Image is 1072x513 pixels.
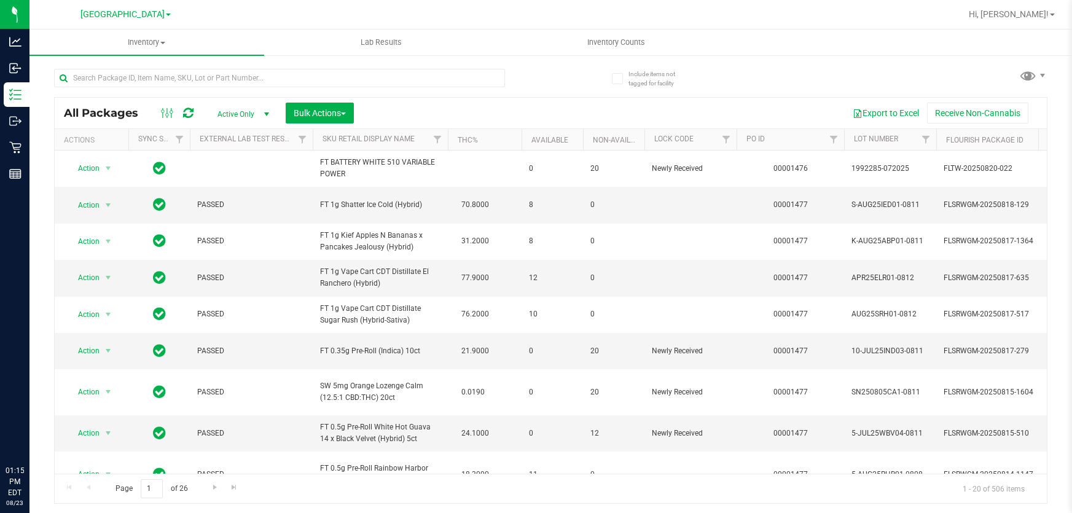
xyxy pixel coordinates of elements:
[455,383,491,401] span: 0.0190
[499,29,734,55] a: Inventory Counts
[773,164,808,173] a: 00001476
[153,232,166,249] span: In Sync
[9,168,22,180] inline-svg: Reports
[294,108,346,118] span: Bulk Actions
[197,428,305,439] span: PASSED
[455,196,495,214] span: 70.8000
[944,235,1064,247] span: FLSRWGM-20250817-1364
[851,163,929,174] span: 1992285-072025
[101,233,116,250] span: select
[101,160,116,177] span: select
[851,235,929,247] span: K-AUG25ABP01-0811
[54,69,505,87] input: Search Package ID, Item Name, SKU, Lot or Part Number...
[67,233,100,250] span: Action
[153,305,166,323] span: In Sync
[320,157,440,180] span: FT BATTERY WHITE 510 VARIABLE POWER
[153,383,166,401] span: In Sync
[197,345,305,357] span: PASSED
[153,342,166,359] span: In Sync
[29,37,264,48] span: Inventory
[652,163,729,174] span: Newly Received
[590,308,637,320] span: 0
[529,163,576,174] span: 0
[969,9,1049,19] span: Hi, [PERSON_NAME]!
[9,36,22,48] inline-svg: Analytics
[590,235,637,247] span: 0
[455,232,495,250] span: 31.2000
[529,199,576,211] span: 8
[590,469,637,480] span: 0
[67,306,100,323] span: Action
[29,29,264,55] a: Inventory
[67,466,100,483] span: Action
[455,305,495,323] span: 76.2000
[590,345,637,357] span: 20
[851,199,929,211] span: S-AUG25IED01-0811
[9,141,22,154] inline-svg: Retail
[153,269,166,286] span: In Sync
[946,136,1023,144] a: Flourish Package ID
[944,428,1064,439] span: FLSRWGM-20250815-510
[9,115,22,127] inline-svg: Outbound
[716,129,737,150] a: Filter
[773,470,808,479] a: 00001477
[455,425,495,442] span: 24.1000
[773,273,808,282] a: 00001477
[529,386,576,398] span: 0
[590,386,637,398] span: 20
[773,388,808,396] a: 00001477
[197,199,305,211] span: PASSED
[320,230,440,253] span: FT 1g Kief Apples N Bananas x Pancakes Jealousy (Hybrid)
[153,466,166,483] span: In Sync
[531,136,568,144] a: Available
[927,103,1028,123] button: Receive Non-Cannabis
[67,383,100,401] span: Action
[529,428,576,439] span: 0
[170,129,190,150] a: Filter
[773,347,808,355] a: 00001477
[652,428,729,439] span: Newly Received
[529,345,576,357] span: 0
[773,310,808,318] a: 00001477
[67,342,100,359] span: Action
[197,308,305,320] span: PASSED
[529,308,576,320] span: 10
[571,37,662,48] span: Inventory Counts
[851,469,929,480] span: 5-AUG25RHB01-0808
[6,498,24,507] p: 08/23
[197,272,305,284] span: PASSED
[455,466,495,484] span: 18.3000
[64,106,151,120] span: All Packages
[851,428,929,439] span: 5-JUL25WBV04-0811
[12,415,49,452] iframe: Resource center
[944,469,1064,480] span: FLSRWGM-20250814-1147
[944,272,1064,284] span: FLSRWGM-20250817-635
[851,272,929,284] span: APR25ELR01-0812
[590,199,637,211] span: 0
[197,235,305,247] span: PASSED
[944,345,1064,357] span: FLSRWGM-20250817-279
[590,163,637,174] span: 20
[845,103,927,123] button: Export to Excel
[944,308,1064,320] span: FLSRWGM-20250817-517
[6,465,24,498] p: 01:15 PM EDT
[101,269,116,286] span: select
[197,469,305,480] span: PASSED
[101,342,116,359] span: select
[320,380,440,404] span: SW 5mg Orange Lozenge Calm (12.5:1 CBD:THC) 20ct
[153,160,166,177] span: In Sync
[101,306,116,323] span: select
[264,29,499,55] a: Lab Results
[652,386,729,398] span: Newly Received
[851,386,929,398] span: SN250805CA1-0811
[286,103,354,123] button: Bulk Actions
[590,272,637,284] span: 0
[9,88,22,101] inline-svg: Inventory
[854,135,898,143] a: Lot Number
[67,425,100,442] span: Action
[455,342,495,360] span: 21.9000
[953,479,1035,498] span: 1 - 20 of 506 items
[101,425,116,442] span: select
[141,479,163,498] input: 1
[320,345,440,357] span: FT 0.35g Pre-Roll (Indica) 10ct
